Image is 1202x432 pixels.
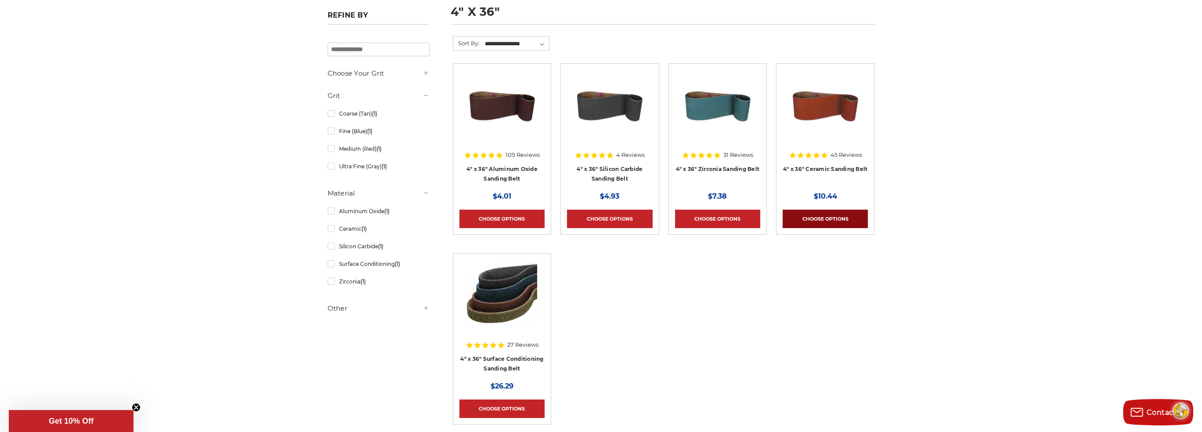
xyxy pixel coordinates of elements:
[459,399,545,418] a: Choose Options
[676,166,760,172] a: 4" x 36" Zirconia Sanding Belt
[328,256,430,272] a: Surface Conditioning
[466,166,538,182] a: 4" x 36" Aluminum Oxide Sanding Belt
[459,70,545,155] a: 4" x 36" Aluminum Oxide Sanding Belt
[675,210,760,228] a: Choose Options
[467,260,537,330] img: 4"x36" Surface Conditioning Sanding Belts
[467,70,537,140] img: 4" x 36" Aluminum Oxide Sanding Belt
[574,70,645,140] img: 4" x 36" Silicon Carbide File Belt
[328,239,430,254] a: Silicon Carbide
[616,152,645,158] span: 4 Reviews
[723,152,753,158] span: 31 Reviews
[484,37,549,51] select: Sort By:
[328,123,430,139] a: Fine (Blue)
[459,260,545,345] a: 4"x36" Surface Conditioning Sanding Belts
[9,410,134,432] div: Get 10% OffClose teaser
[675,70,760,155] a: 4" x 36" Zirconia Sanding Belt
[381,163,386,170] span: (1)
[830,152,862,158] span: 45 Reviews
[577,166,643,182] a: 4" x 36" Silicon Carbide Sanding Belt
[682,70,753,140] img: 4" x 36" Zirconia Sanding Belt
[783,210,868,228] a: Choose Options
[600,192,619,200] span: $4.93
[367,128,372,134] span: (1)
[328,141,430,156] a: Medium (Red)
[783,70,868,155] a: 4" x 36" Ceramic Sanding Belt
[384,208,389,214] span: (1)
[567,70,652,155] a: 4" x 36" Silicon Carbide File Belt
[376,145,381,152] span: (1)
[328,303,430,314] h5: Other
[361,225,366,232] span: (1)
[132,403,141,412] button: Close teaser
[1147,408,1188,417] span: Contact us
[491,382,513,390] span: $26.29
[459,210,545,228] a: Choose Options
[708,192,727,200] span: $7.38
[328,159,430,174] a: Ultra Fine (Gray)
[505,152,540,158] span: 109 Reviews
[360,278,365,285] span: (1)
[378,243,383,250] span: (1)
[328,91,430,101] h5: Grit
[493,192,511,200] span: $4.01
[814,192,837,200] span: $10.44
[783,166,867,172] a: 4" x 36" Ceramic Sanding Belt
[567,210,652,228] a: Choose Options
[328,106,430,121] a: Coarse (Tan)
[328,203,430,219] a: Aluminum Oxide
[328,274,430,289] a: Zirconia
[328,188,430,199] h5: Material
[49,417,94,425] span: Get 10% Off
[394,261,400,267] span: (1)
[328,221,430,236] a: Ceramic
[507,342,538,348] span: 27 Reviews
[1123,399,1193,425] button: Contact us
[328,11,430,25] h5: Refine by
[453,36,480,50] label: Sort By:
[328,68,430,79] h5: Choose Your Grit
[451,6,875,25] h1: 4" x 36"
[460,356,543,372] a: 4" x 36" Surface Conditioning Sanding Belt
[790,70,860,140] img: 4" x 36" Ceramic Sanding Belt
[372,110,377,117] span: (1)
